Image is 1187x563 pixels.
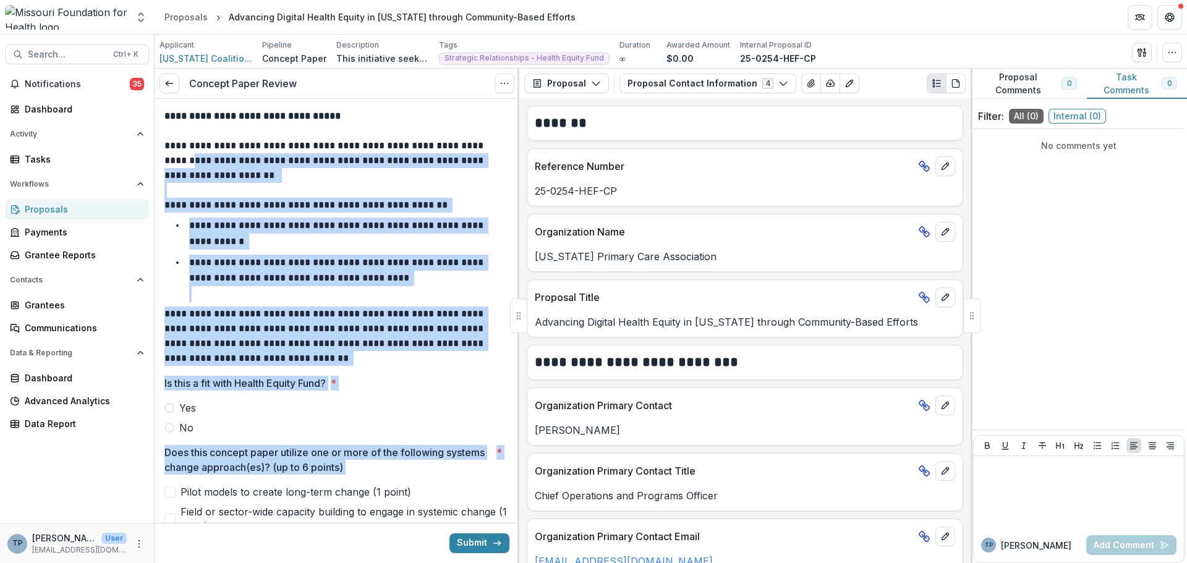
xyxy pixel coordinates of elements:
[132,5,150,30] button: Open entity switcher
[935,222,955,242] button: edit
[935,461,955,481] button: edit
[1049,109,1106,124] span: Internal ( 0 )
[5,5,127,30] img: Missouri Foundation for Health logo
[535,529,913,544] p: Organization Primary Contact Email
[10,180,132,188] span: Workflows
[164,376,326,391] p: Is this a fit with Health Equity Fund?
[1071,438,1086,453] button: Heading 2
[5,343,149,363] button: Open Data & Reporting
[535,315,955,329] p: Advancing Digital Health Equity in [US_STATE] through Community-Based Efforts
[262,52,326,65] p: Concept Paper
[28,49,106,60] span: Search...
[181,485,411,499] span: Pilot models to create long-term change (1 point)
[935,527,955,546] button: edit
[160,8,213,26] a: Proposals
[336,52,429,65] p: This initiative seeks to advance digital health equity across [US_STATE] by providing comprehensi...
[740,40,812,51] p: Internal Proposal ID
[1009,109,1044,124] span: All ( 0 )
[1090,438,1105,453] button: Bullet List
[111,48,141,61] div: Ctrl + K
[535,290,913,305] p: Proposal Title
[978,109,1004,124] p: Filter:
[5,149,149,169] a: Tasks
[229,11,576,23] div: Advancing Digital Health Equity in [US_STATE] through Community-Based Efforts
[801,74,821,93] button: View Attached Files
[25,153,139,166] div: Tasks
[5,413,149,434] a: Data Report
[25,79,130,90] span: Notifications
[189,78,297,90] h3: Concept Paper Review
[1035,438,1050,453] button: Strike
[619,52,626,65] p: ∞
[5,124,149,144] button: Open Activity
[535,224,913,239] p: Organization Name
[5,74,149,94] button: Notifications35
[535,464,913,478] p: Organization Primary Contact Title
[619,74,796,93] button: Proposal Contact Information4
[666,40,730,51] p: Awarded Amount
[1087,69,1187,99] button: Task Comments
[439,40,457,51] p: Tags
[160,8,581,26] nav: breadcrumb
[25,321,139,334] div: Communications
[495,74,514,93] button: Options
[666,52,694,65] p: $0.00
[179,400,196,415] span: Yes
[130,78,144,90] span: 35
[1167,79,1172,88] span: 0
[1086,535,1176,555] button: Add Comment
[5,199,149,219] a: Proposals
[927,74,947,93] button: Plaintext view
[535,488,955,503] p: Chief Operations and Programs Officer
[985,542,993,548] div: Terry Plain
[535,423,955,438] p: [PERSON_NAME]
[10,276,132,284] span: Contacts
[840,74,859,93] button: Edit as form
[5,174,149,194] button: Open Workflows
[5,44,149,64] button: Search...
[5,245,149,265] a: Grantee Reports
[619,40,650,51] p: Duration
[524,74,609,93] button: Proposal
[10,349,132,357] span: Data & Reporting
[1126,438,1141,453] button: Align Left
[971,69,1087,99] button: Proposal Comments
[1128,5,1152,30] button: Partners
[25,298,139,311] div: Grantees
[10,130,132,138] span: Activity
[25,103,139,116] div: Dashboard
[101,533,127,544] p: User
[535,159,913,174] p: Reference Number
[1001,539,1071,552] p: [PERSON_NAME]
[32,544,127,556] p: [EMAIL_ADDRESS][DOMAIN_NAME]
[25,226,139,239] div: Payments
[445,54,604,62] span: Strategic Relationships - Health Equity Fund
[5,222,149,242] a: Payments
[132,536,147,551] button: More
[32,531,96,544] p: [PERSON_NAME]
[181,504,509,534] span: Field or sector-wide capacity building to engage in systemic change (1 point)
[535,184,955,198] p: 25-0254-HEF-CP
[535,249,955,264] p: [US_STATE] Primary Care Association
[5,318,149,338] a: Communications
[978,139,1180,152] p: No comments yet
[535,398,913,413] p: Organization Primary Contact
[179,420,194,435] span: No
[1108,438,1123,453] button: Ordered List
[25,417,139,430] div: Data Report
[740,52,816,65] p: 25-0254-HEF-CP
[5,295,149,315] a: Grantees
[1157,5,1182,30] button: Get Help
[164,445,491,475] p: Does this concept paper utilize one or more of the following systems change approach(es)? (up to ...
[25,394,139,407] div: Advanced Analytics
[935,396,955,415] button: edit
[160,52,252,65] a: [US_STATE] Coalition For Primary Health Care
[160,40,194,51] p: Applicant
[1163,438,1178,453] button: Align Right
[1145,438,1160,453] button: Align Center
[998,438,1013,453] button: Underline
[5,368,149,388] a: Dashboard
[12,540,23,548] div: Terry Plain
[5,99,149,119] a: Dashboard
